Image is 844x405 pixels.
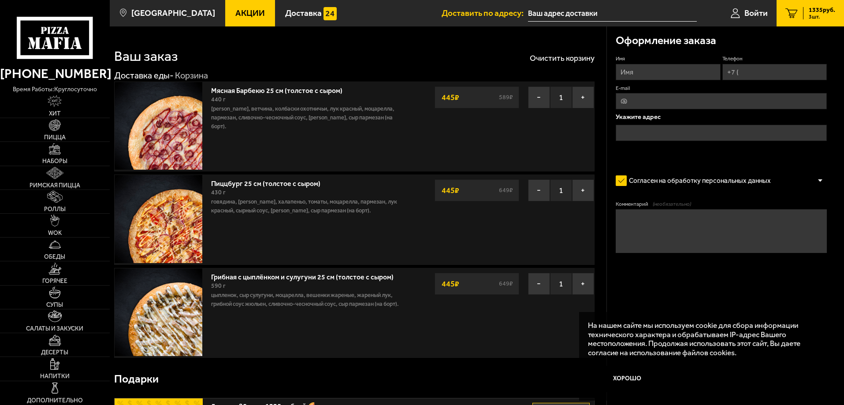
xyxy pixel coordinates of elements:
a: Мясная Барбекю 25 см (толстое с сыром) [211,84,351,95]
button: + [572,273,594,295]
input: Имя [616,64,720,80]
s: 589 ₽ [498,94,514,100]
h3: Оформление заказа [616,35,716,46]
a: Грибная с цыплёнком и сулугуни 25 см (толстое с сыром) [211,270,402,281]
span: Роллы [44,206,66,212]
span: 430 г [211,189,226,196]
strong: 445 ₽ [439,182,461,199]
s: 649 ₽ [498,187,514,193]
label: E-mail [616,85,827,92]
label: Телефон [722,55,827,63]
button: − [528,273,550,295]
span: Наборы [42,158,67,164]
span: 1 [550,273,572,295]
p: говядина, [PERSON_NAME], халапеньо, томаты, моцарелла, пармезан, лук красный, сырный соус, [PERSO... [211,197,407,215]
span: Обеды [44,254,65,260]
h3: Подарки [114,374,159,385]
input: @ [616,93,827,109]
h1: Ваш заказ [114,49,178,63]
span: Акции [235,9,265,17]
span: 1 [550,179,572,201]
a: Доставка еды- [114,70,174,81]
span: Горячее [42,278,67,284]
button: − [528,179,550,201]
label: Согласен на обработку персональных данных [616,172,780,189]
s: 649 ₽ [498,281,514,287]
a: Пиццбург 25 см (толстое с сыром) [211,177,329,188]
span: Дополнительно [27,398,83,404]
strong: 445 ₽ [439,89,461,106]
span: 1 [550,86,572,108]
span: Напитки [40,373,70,379]
p: Укажите адрес [616,114,827,120]
span: Хит [49,111,61,117]
span: Римская пицца [30,182,80,189]
button: Очистить корзину [530,54,595,62]
input: +7 ( [722,64,827,80]
img: 15daf4d41897b9f0e9f617042186c801.svg [323,7,337,20]
span: Пицца [44,134,66,141]
div: Корзина [175,70,208,82]
label: Имя [616,55,720,63]
span: 590 г [211,282,226,290]
span: Салаты и закуски [26,326,83,332]
span: [GEOGRAPHIC_DATA] [131,9,215,17]
label: Комментарий [616,201,827,208]
span: Доставить по адресу: [442,9,528,17]
strong: 445 ₽ [439,275,461,292]
span: Войти [744,9,768,17]
span: Десерты [41,349,68,356]
p: цыпленок, сыр сулугуни, моцарелла, вешенки жареные, жареный лук, грибной соус Жюльен, сливочно-че... [211,291,407,308]
span: 1335 руб. [809,7,835,13]
button: + [572,179,594,201]
span: WOK [48,230,62,236]
span: Супы [46,302,63,308]
button: + [572,86,594,108]
input: Ваш адрес доставки [528,5,697,22]
button: − [528,86,550,108]
span: 3 шт. [809,14,835,19]
button: Хорошо [588,366,667,392]
p: На нашем сайте мы используем cookie для сбора информации технического характера и обрабатываем IP... [588,321,818,357]
p: [PERSON_NAME], ветчина, колбаски охотничьи, лук красный, моцарелла, пармезан, сливочно-чесночный ... [211,104,407,131]
span: (необязательно) [653,201,691,208]
span: Доставка [285,9,322,17]
span: 440 г [211,96,226,103]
